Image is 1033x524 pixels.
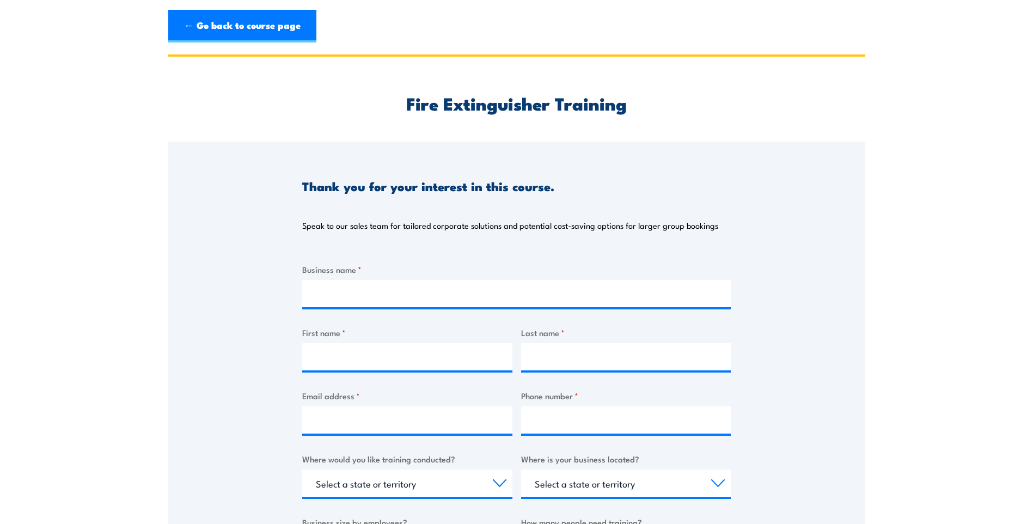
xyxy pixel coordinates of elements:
[168,10,316,42] a: ← Go back to course page
[302,389,512,402] label: Email address
[302,326,512,339] label: First name
[302,453,512,465] label: Where would you like training conducted?
[302,180,554,192] h3: Thank you for your interest in this course.
[302,95,731,111] h2: Fire Extinguisher Training
[521,453,731,465] label: Where is your business located?
[302,220,718,231] p: Speak to our sales team for tailored corporate solutions and potential cost-saving options for la...
[521,389,731,402] label: Phone number
[521,326,731,339] label: Last name
[302,263,731,276] label: Business name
